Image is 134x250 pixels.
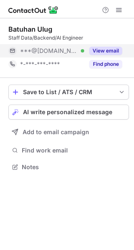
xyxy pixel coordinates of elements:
[8,125,129,140] button: Add to email campaign
[20,47,78,55] span: ***@[DOMAIN_NAME]
[89,47,122,55] button: Reveal Button
[8,105,129,120] button: AI write personalized message
[89,60,122,68] button: Reveal Button
[23,89,114,95] div: Save to List / ATS / CRM
[8,5,59,15] img: ContactOut v5.3.10
[8,34,129,42] div: Staff Data/Backend/AI Engineer
[23,109,112,115] span: AI write personalized message
[8,161,129,173] button: Notes
[8,25,52,33] div: Batuhan Ulug
[22,163,126,171] span: Notes
[22,147,126,154] span: Find work email
[23,129,89,135] span: Add to email campaign
[8,145,129,156] button: Find work email
[8,85,129,100] button: save-profile-one-click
